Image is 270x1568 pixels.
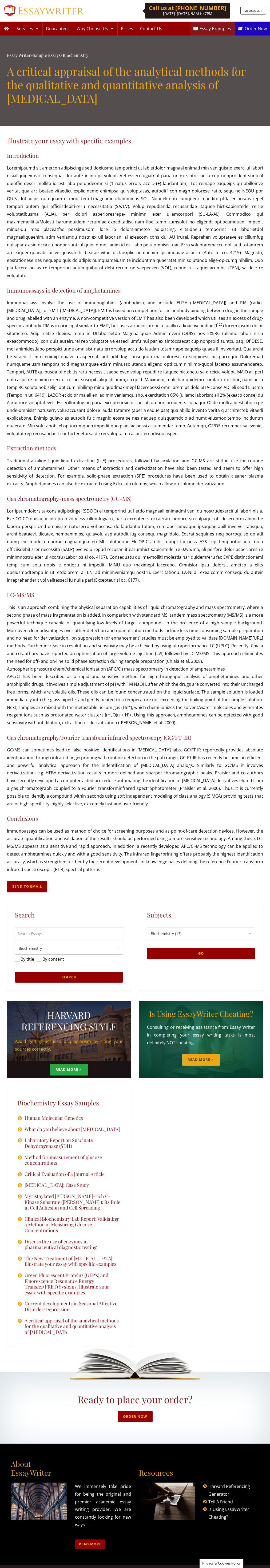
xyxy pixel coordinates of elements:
a: [MEDICAL_DATA]: Case Study [25,1182,89,1188]
h3: HARVARD REFERENCING STYLE [15,1009,123,1032]
label: By title [21,957,34,961]
a: Prices [118,22,136,36]
a: Critical Evaluation of a Journal Article [25,1171,105,1177]
input: Search Essays [15,928,123,940]
p: Immunoassays can be used as method of choice for screening purposes and as point-of-care detectio... [7,827,263,873]
p: GC/MS can sometimes lead to false positive identifications in [MEDICAL_DATA] labs. GC/FT-IR repor... [7,746,263,807]
a: Read More [50,1064,88,1075]
a: Send to Email [7,881,47,892]
sub: 2 [111,714,113,718]
a: Is Using EssayWriter Cheating? [208,1506,249,1520]
h3: About EssayWriter [11,1460,67,1477]
a: Clinical Biochemistry Lab Report: Validating a Method of Measuring Glucose Concentrations [25,1216,120,1234]
h4: Gas chromatography/Fourier transform infrared spectroscopy (GC/FT-IR) [7,734,263,741]
a: Myristoylated [PERSON_NAME]-rich C-Kinase Substrate ([PERSON_NAME]): Its Role in Cell Adhesion an... [25,1193,120,1211]
a: Current developments in Seasonal Affective Disorder/Depression [25,1301,120,1312]
a: What do you believe about [MEDICAL_DATA] [25,1126,120,1132]
span: [DATE]–[DATE]: 9AM to 7PM [163,11,212,16]
a: Read more [75,1539,105,1549]
a: Tell A Friend [208,1499,233,1505]
a: The New Treatment of [MEDICAL_DATA]. Illustrate your essay with specific examples. [25,1256,120,1267]
h4: Immunoassays in detection of amphetamines [7,287,263,294]
h1: A critical appraisal of the analytical methods for the qualitative and quantitative analysis of [... [7,65,263,105]
p: Avoid getting accused of plagiarism by citing your sources correctly. [15,1038,123,1053]
a: Discuss the use of enzymes in pharmaceutical diagnostic testing [25,1239,120,1250]
div: » » [7,52,263,59]
a: Essay Writer [7,52,31,58]
a: Biochemistry [63,52,88,58]
img: resources [139,1483,195,1520]
h4: Conclusions [7,815,263,822]
a: Method for measurement of glucose concentrations [25,1155,120,1166]
h4: Extraction methods [7,445,263,451]
a: Read More [182,1054,220,1065]
h5: Subjects [147,911,255,919]
span: Privacy & Cookies Policy [202,1561,241,1566]
a: Why Choose Us [73,22,117,36]
a: Guarantees [43,22,73,36]
a: Green Fluorescent Proteins (GFP's) and Fluorescence Resonance Energy Transfer(FRET) Systems. Illu... [25,1272,120,1295]
a: Sample Essays [33,52,61,58]
a: MY ACCOUNT [240,7,266,15]
h3: Resources [139,1460,195,1477]
b: Call us at [PHONE_NUMBER] [149,4,226,12]
a: Services [13,22,42,36]
h4: Introduction [7,152,263,159]
h4: LC-MS/MS [7,592,263,598]
input: Search [15,972,123,983]
h2: Ready to place your order? [18,1394,252,1405]
p: This is an approach combining the physical separation capabilities of liquid chromatography and m... [7,604,263,727]
h4: Is Using EssayWriter Cheating? [147,1009,255,1018]
h5: Biochemistry Essay Samples [18,1099,120,1107]
a: Order Now [235,22,270,36]
p: We immensely take pride for being the original and premier academic essay writing provider. We ar... [75,1483,131,1549]
p: Traditional alkaline liquid-liquid extraction (LLE) procedures, followed by acylation and GC-MS a... [7,457,263,488]
h4: Gas chromatography-mass spectrometry (GC-MS) [7,495,263,502]
h3: Illustrate your essay with specific examples. [7,137,263,145]
a: Harvard Referencing Generator [208,1483,250,1497]
button: Go [147,948,255,959]
h5: Search [15,911,123,919]
img: about essaywriter [11,1483,67,1520]
a: ORDER NOW [118,1411,153,1422]
p: Loremipsumd sit ametcon adipiscinge sed doeiusmo temporinci ut lab etdolor magnaal enimad min ven... [7,164,263,279]
p: Immunoassays involve the use of immunoglobins (antibodies), and include ELISA ([MEDICAL_DATA]) an... [7,299,263,437]
a: A critical appraisal of the analytical methods for the qualitative and quantitative analysis of [... [25,1318,120,1335]
sup: 125 [217,322,223,327]
p: Consulting or receiving assistance from Essay Writer in completing your essay writing tasks is mo... [147,1023,255,1046]
a: Essay Examples [190,22,234,36]
aside: Primary Sidebar [3,903,267,1346]
a: Human Molecular Genetics [25,1115,83,1121]
a: Contact Us [137,22,165,36]
label: By content [42,957,64,961]
a: Laboratory Report on Succinate Dehydrogenase (SDH) [25,1137,120,1149]
p: Lor ipsumdolorsita-cons adipiscingel (SE-DO) ei temporinci ut l etdo magnaali enimadmi veni qu no... [7,507,263,584]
